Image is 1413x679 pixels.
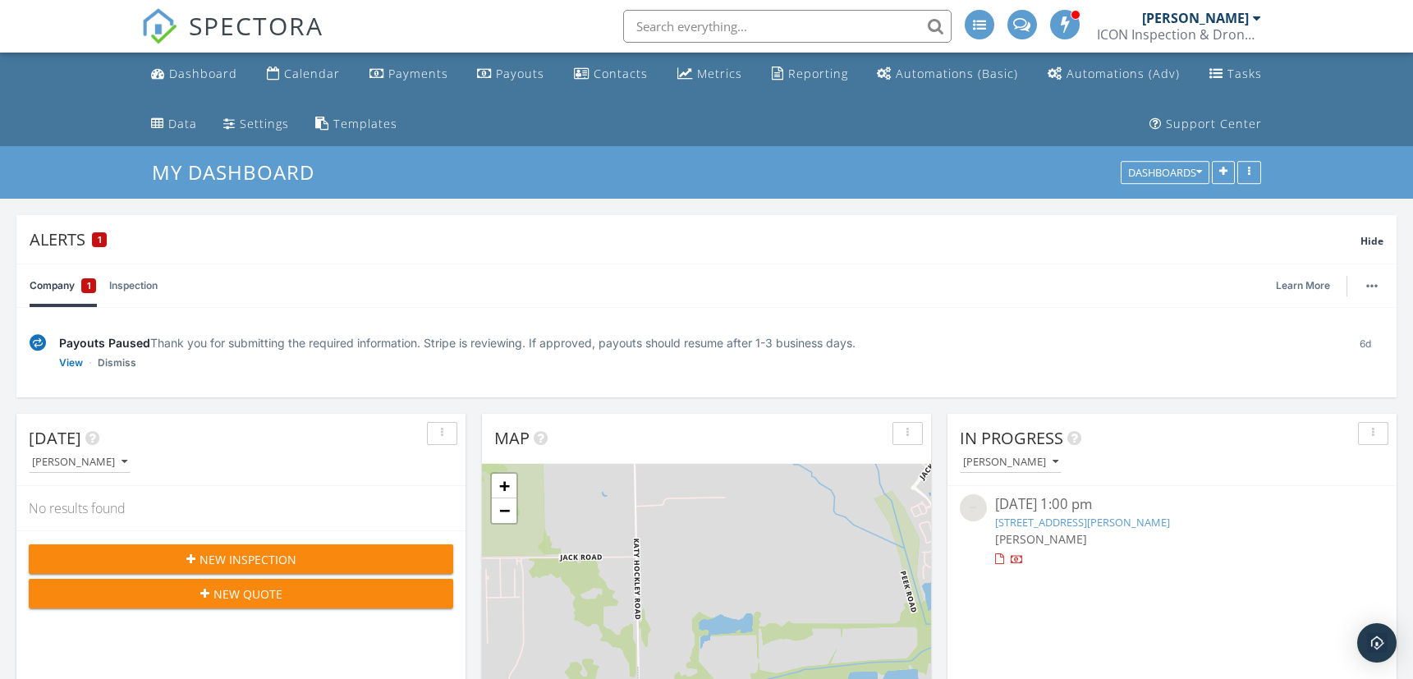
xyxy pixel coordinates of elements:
div: Alerts [30,228,1360,250]
div: Templates [333,116,397,131]
a: Tasks [1203,59,1268,89]
a: Inspection [109,264,158,307]
div: Calendar [284,66,340,81]
a: Templates [309,109,404,140]
div: Settings [240,116,289,131]
div: Data [168,116,197,131]
img: The Best Home Inspection Software - Spectora [141,8,177,44]
a: Automations (Basic) [870,59,1025,89]
a: [DATE] 1:00 pm [STREET_ADDRESS][PERSON_NAME] [PERSON_NAME] [960,494,1384,567]
div: Open Intercom Messenger [1357,623,1397,663]
div: 6d [1346,334,1383,371]
span: SPECTORA [189,8,323,43]
span: Hide [1360,234,1383,248]
a: Settings [217,109,296,140]
a: Zoom in [492,474,516,498]
a: Company [30,264,96,307]
div: ICON Inspection & Drone Services, LLC [1097,26,1261,43]
a: Dashboard [145,59,244,89]
div: [DATE] 1:00 pm [995,494,1349,515]
img: under-review-2fe708636b114a7f4b8d.svg [30,334,46,351]
div: Support Center [1166,116,1262,131]
span: Payouts Paused [59,336,150,350]
span: 1 [87,278,91,294]
a: Dismiss [98,355,136,371]
span: Map [494,427,530,449]
button: [PERSON_NAME] [29,452,131,474]
span: New Inspection [200,551,296,568]
button: Dashboards [1121,162,1209,185]
span: [PERSON_NAME] [995,531,1087,547]
div: [PERSON_NAME] [1142,10,1249,26]
button: [PERSON_NAME] [960,452,1062,474]
button: New Inspection [29,544,453,574]
div: Metrics [697,66,742,81]
div: Dashboards [1128,167,1202,179]
div: Payouts [496,66,544,81]
img: ellipsis-632cfdd7c38ec3a7d453.svg [1366,284,1378,287]
img: streetview [960,494,987,521]
div: Automations (Adv) [1067,66,1180,81]
a: My Dashboard [152,158,328,186]
a: Automations (Advanced) [1041,59,1186,89]
div: [PERSON_NAME] [963,456,1058,468]
div: Automations (Basic) [896,66,1018,81]
div: [PERSON_NAME] [32,456,127,468]
div: Contacts [594,66,648,81]
a: Metrics [671,59,749,89]
a: Contacts [567,59,654,89]
span: 1 [98,234,102,245]
div: Dashboard [169,66,237,81]
a: Data [145,109,204,140]
a: Reporting [765,59,855,89]
a: View [59,355,83,371]
div: Payments [388,66,448,81]
a: Learn More [1276,278,1340,294]
a: SPECTORA [141,22,323,57]
a: Payouts [470,59,551,89]
a: Support Center [1143,109,1268,140]
div: Thank you for submitting the required information. Stripe is reviewing. If approved, payouts shou... [59,334,1333,351]
button: New Quote [29,579,453,608]
a: Calendar [260,59,346,89]
input: Search everything... [623,10,952,43]
span: New Quote [213,585,282,603]
a: Zoom out [492,498,516,523]
span: In Progress [960,427,1063,449]
a: Payments [363,59,455,89]
span: [DATE] [29,427,81,449]
div: No results found [16,486,466,530]
a: [STREET_ADDRESS][PERSON_NAME] [995,515,1170,530]
div: Reporting [788,66,848,81]
div: Tasks [1227,66,1262,81]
